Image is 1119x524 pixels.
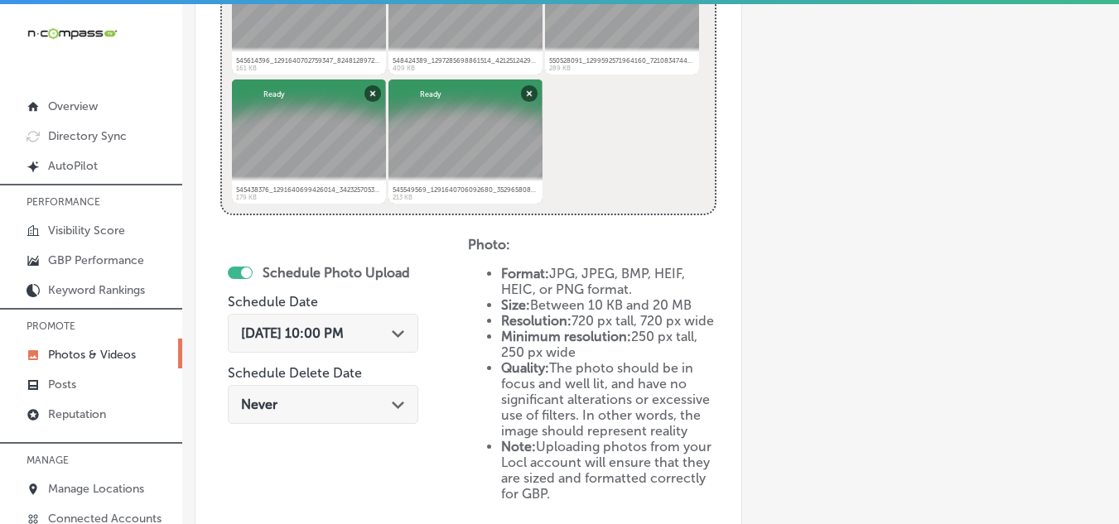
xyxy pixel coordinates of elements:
[48,407,106,421] p: Reputation
[501,313,716,329] li: 720 px tall, 720 px wide
[501,329,716,360] li: 250 px tall, 250 px wide
[501,313,572,329] strong: Resolution:
[48,99,98,113] p: Overview
[48,253,144,267] p: GBP Performance
[228,365,362,381] label: Schedule Delete Date
[501,360,549,376] strong: Quality:
[48,348,136,362] p: Photos & Videos
[501,266,549,281] strong: Format:
[48,377,76,392] p: Posts
[501,297,530,313] strong: Size:
[501,266,716,297] li: JPG, JPEG, BMP, HEIF, HEIC, or PNG format.
[48,482,144,496] p: Manage Locations
[48,159,98,173] p: AutoPilot
[501,439,536,454] strong: Note:
[27,26,118,41] img: 660ab0bf-5cc7-4cb8-ba1c-48b5ae0f18e60NCTV_CLogo_TV_Black_-500x88.png
[501,439,716,502] li: Uploading photos from your Locl account will ensure that they are sized and formatted correctly f...
[263,265,410,281] label: Schedule Photo Upload
[468,237,510,252] strong: Photo:
[48,129,127,143] p: Directory Sync
[501,360,716,439] li: The photo should be in focus and well lit, and have no significant alterations or excessive use o...
[48,224,125,238] p: Visibility Score
[501,297,716,313] li: Between 10 KB and 20 MB
[228,294,318,310] label: Schedule Date
[241,397,277,412] span: Never
[241,325,344,341] span: [DATE] 10:00 PM
[501,329,631,344] strong: Minimum resolution:
[48,283,145,297] p: Keyword Rankings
